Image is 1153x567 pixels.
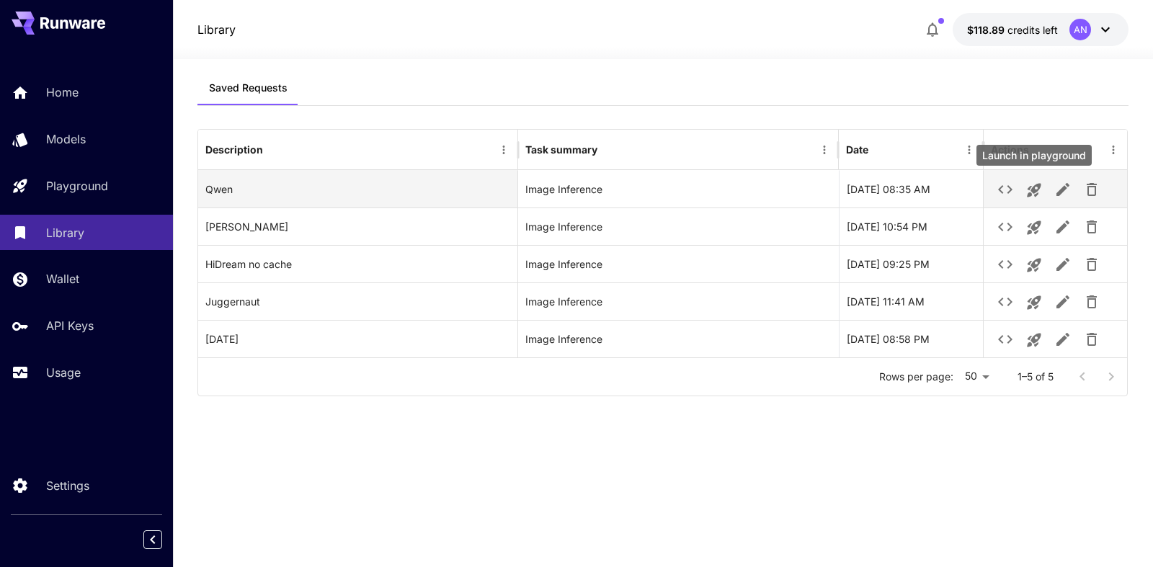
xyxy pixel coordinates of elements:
[846,143,868,156] div: Date
[839,245,983,282] div: 11-06-2025 09:25 PM
[1020,213,1049,242] button: Launch in playground
[198,282,518,320] div: Juggernaut
[967,24,1007,36] span: $118.89
[991,175,1020,204] button: See details
[959,366,994,387] div: 50
[991,213,1020,241] button: See details
[197,21,236,38] a: Library
[959,140,979,160] button: Menu
[525,246,831,282] div: Image Inference
[46,364,81,381] p: Usage
[209,81,288,94] span: Saved Requests
[967,22,1058,37] div: $118.89123
[1018,370,1054,384] p: 1–5 of 5
[1069,19,1091,40] div: AN
[525,321,831,357] div: Image Inference
[525,283,831,320] div: Image Inference
[264,140,285,160] button: Sort
[198,320,518,357] div: Carnival
[198,170,518,207] div: Qwen
[46,224,84,241] p: Library
[46,317,94,334] p: API Keys
[46,84,79,101] p: Home
[46,270,79,287] p: Wallet
[197,21,236,38] nav: breadcrumb
[599,140,619,160] button: Sort
[143,530,162,549] button: Collapse sidebar
[839,282,983,320] div: 05-06-2025 11:41 AM
[879,370,953,384] p: Rows per page:
[991,250,1020,279] button: See details
[1020,326,1049,354] button: Launch in playground
[494,140,514,160] button: Menu
[198,207,518,245] div: Schnell
[1103,140,1123,160] button: Menu
[525,143,597,156] div: Task summary
[991,287,1020,316] button: See details
[814,140,834,160] button: Menu
[839,207,983,245] div: 17-06-2025 10:54 PM
[525,208,831,245] div: Image Inference
[46,130,86,148] p: Models
[839,170,983,207] div: 24-08-2025 08:35 AM
[198,245,518,282] div: HiDream no cache
[839,320,983,357] div: 04-06-2025 08:58 PM
[991,325,1020,354] button: See details
[1020,288,1049,317] button: Launch in playground
[46,177,108,195] p: Playground
[525,171,831,207] div: Image Inference
[154,527,173,553] div: Collapse sidebar
[870,140,890,160] button: Sort
[1020,251,1049,280] button: Launch in playground
[1020,176,1049,205] button: Launch in playground
[46,477,89,494] p: Settings
[976,145,1092,166] div: Launch in playground
[1007,24,1058,36] span: credits left
[205,143,263,156] div: Description
[953,13,1128,46] button: $118.89123AN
